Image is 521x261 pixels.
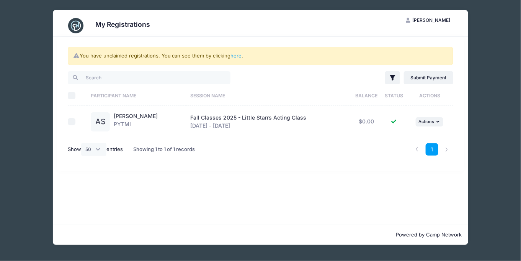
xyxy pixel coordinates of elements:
[231,53,242,59] a: here
[68,143,123,156] label: Show entries
[87,85,186,106] th: Participant Name: activate to sort column ascending
[59,231,462,239] p: Powered by Camp Network
[68,85,87,106] th: Select All
[68,71,230,84] input: Search
[404,71,453,84] a: Submit Payment
[114,113,158,119] a: [PERSON_NAME]
[351,106,382,138] td: $0.00
[351,85,382,106] th: Balance: activate to sort column ascending
[81,143,106,156] select: Showentries
[190,114,348,130] div: [DATE] - [DATE]
[416,117,443,126] button: Actions
[91,119,110,125] a: AS
[426,143,438,156] a: 1
[68,18,83,33] img: CampNetwork
[400,14,457,27] button: [PERSON_NAME]
[133,141,195,158] div: Showing 1 to 1 of 1 records
[190,114,306,121] span: Fall Classes 2025 - Little Starrs Acting Class
[412,17,450,23] span: [PERSON_NAME]
[382,85,406,106] th: Status: activate to sort column ascending
[186,85,351,106] th: Session Name: activate to sort column ascending
[95,20,150,28] h3: My Registrations
[91,112,110,131] div: AS
[68,47,453,65] div: You have unclaimed registrations. You can see them by clicking .
[418,119,434,124] span: Actions
[114,112,158,131] div: PYTMI
[406,85,453,106] th: Actions: activate to sort column ascending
